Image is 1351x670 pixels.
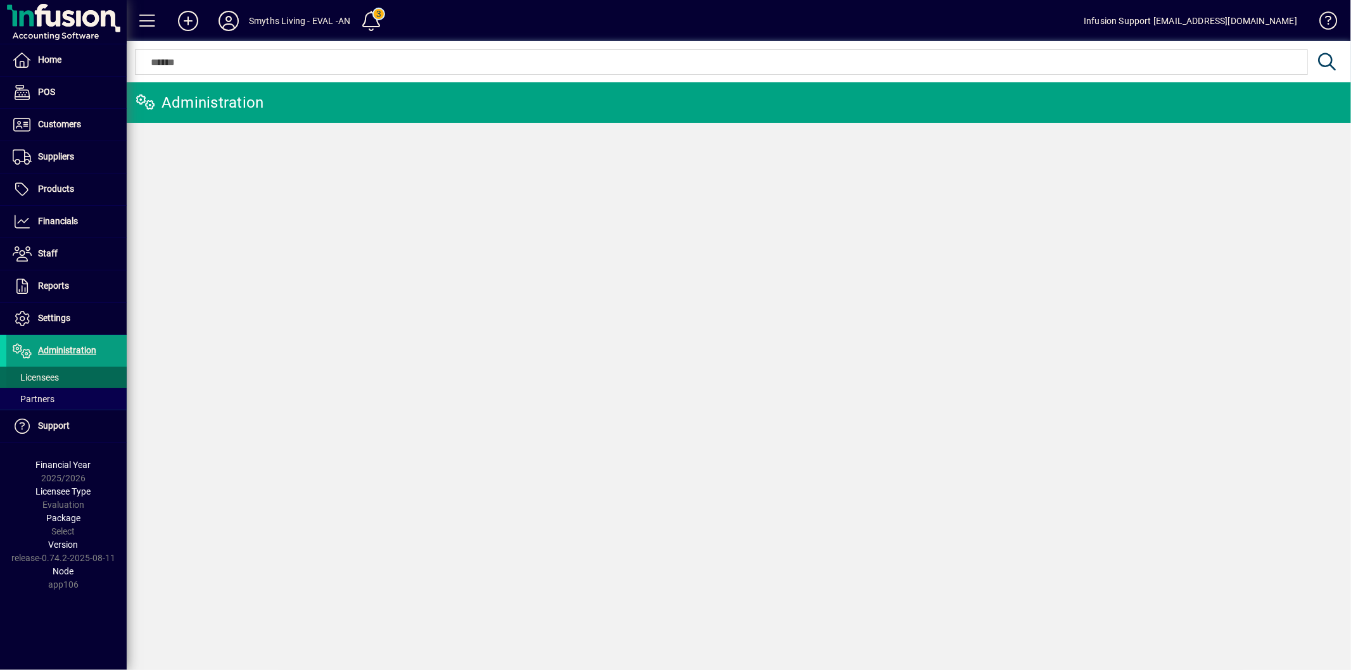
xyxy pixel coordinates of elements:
a: Licensees [6,367,127,388]
a: Reports [6,270,127,302]
span: Financials [38,216,78,226]
a: Settings [6,303,127,334]
a: Suppliers [6,141,127,173]
a: Staff [6,238,127,270]
div: Smyths Living - EVAL -AN [249,11,350,31]
a: Partners [6,388,127,410]
a: POS [6,77,127,108]
span: Package [46,513,80,523]
a: Products [6,174,127,205]
span: Reports [38,281,69,291]
a: Support [6,410,127,442]
span: Licensees [13,372,59,382]
a: Customers [6,109,127,141]
span: Node [53,566,74,576]
div: Infusion Support [EMAIL_ADDRESS][DOMAIN_NAME] [1084,11,1297,31]
button: Add [168,9,208,32]
span: Licensee Type [36,486,91,496]
span: Suppliers [38,151,74,161]
span: POS [38,87,55,97]
span: Version [49,540,79,550]
span: Products [38,184,74,194]
span: Settings [38,313,70,323]
a: Financials [6,206,127,237]
a: Home [6,44,127,76]
button: Profile [208,9,249,32]
span: Support [38,420,70,431]
a: Knowledge Base [1310,3,1335,44]
span: Customers [38,119,81,129]
span: Financial Year [36,460,91,470]
div: Administration [136,92,264,113]
span: Administration [38,345,96,355]
span: Home [38,54,61,65]
span: Partners [13,394,54,404]
span: Staff [38,248,58,258]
